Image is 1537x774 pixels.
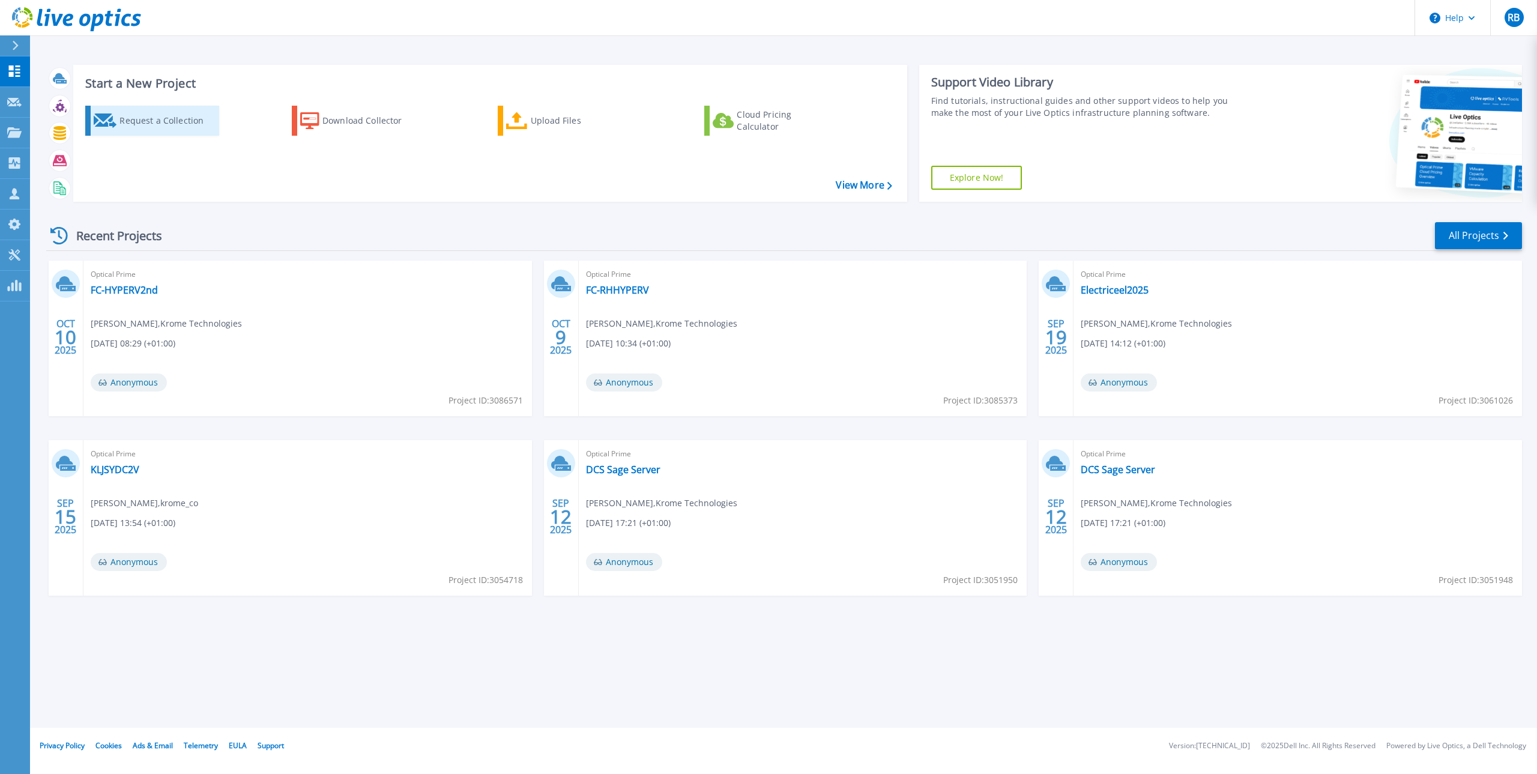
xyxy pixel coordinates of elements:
[91,284,158,296] a: FC-HYPERV2nd
[1081,373,1157,392] span: Anonymous
[91,464,139,476] a: KLJSYDC2V
[586,317,737,330] span: [PERSON_NAME] , Krome Technologies
[91,317,242,330] span: [PERSON_NAME] , Krome Technologies
[549,495,572,539] div: SEP 2025
[91,553,167,571] span: Anonymous
[1081,317,1232,330] span: [PERSON_NAME] , Krome Technologies
[586,464,660,476] a: DCS Sage Server
[448,573,523,587] span: Project ID: 3054718
[1081,497,1232,510] span: [PERSON_NAME] , Krome Technologies
[586,447,1020,461] span: Optical Prime
[322,109,418,133] div: Download Collector
[1081,337,1165,350] span: [DATE] 14:12 (+01:00)
[1045,315,1067,359] div: SEP 2025
[1081,268,1515,281] span: Optical Prime
[54,495,77,539] div: SEP 2025
[1169,742,1250,750] li: Version: [TECHNICAL_ID]
[943,573,1018,587] span: Project ID: 3051950
[931,95,1243,119] div: Find tutorials, instructional guides and other support videos to help you make the most of your L...
[184,740,218,751] a: Telemetry
[586,516,671,530] span: [DATE] 17:21 (+01:00)
[91,516,175,530] span: [DATE] 13:54 (+01:00)
[1386,742,1526,750] li: Powered by Live Optics, a Dell Technology
[91,373,167,392] span: Anonymous
[1439,394,1513,407] span: Project ID: 3061026
[292,106,426,136] a: Download Collector
[1081,464,1155,476] a: DCS Sage Server
[586,284,649,296] a: FC-RHHYPERV
[1081,284,1149,296] a: Electriceel2025
[737,109,833,133] div: Cloud Pricing Calculator
[1435,222,1522,249] a: All Projects
[1045,495,1067,539] div: SEP 2025
[931,74,1243,90] div: Support Video Library
[448,394,523,407] span: Project ID: 3086571
[229,740,247,751] a: EULA
[1045,512,1067,522] span: 12
[586,553,662,571] span: Anonymous
[1045,332,1067,342] span: 19
[119,109,216,133] div: Request a Collection
[46,221,178,250] div: Recent Projects
[1081,516,1165,530] span: [DATE] 17:21 (+01:00)
[85,106,219,136] a: Request a Collection
[40,740,85,751] a: Privacy Policy
[943,394,1018,407] span: Project ID: 3085373
[1081,553,1157,571] span: Anonymous
[549,315,572,359] div: OCT 2025
[55,512,76,522] span: 15
[704,106,838,136] a: Cloud Pricing Calculator
[531,109,627,133] div: Upload Files
[931,166,1022,190] a: Explore Now!
[1261,742,1375,750] li: © 2025 Dell Inc. All Rights Reserved
[586,373,662,392] span: Anonymous
[91,268,525,281] span: Optical Prime
[555,332,566,342] span: 9
[91,337,175,350] span: [DATE] 08:29 (+01:00)
[95,740,122,751] a: Cookies
[91,497,198,510] span: [PERSON_NAME] , krome_co
[1439,573,1513,587] span: Project ID: 3051948
[586,268,1020,281] span: Optical Prime
[836,180,892,191] a: View More
[55,332,76,342] span: 10
[586,497,737,510] span: [PERSON_NAME] , Krome Technologies
[133,740,173,751] a: Ads & Email
[91,447,525,461] span: Optical Prime
[258,740,284,751] a: Support
[586,337,671,350] span: [DATE] 10:34 (+01:00)
[498,106,632,136] a: Upload Files
[85,77,892,90] h3: Start a New Project
[1081,447,1515,461] span: Optical Prime
[54,315,77,359] div: OCT 2025
[550,512,572,522] span: 12
[1508,13,1520,22] span: RB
